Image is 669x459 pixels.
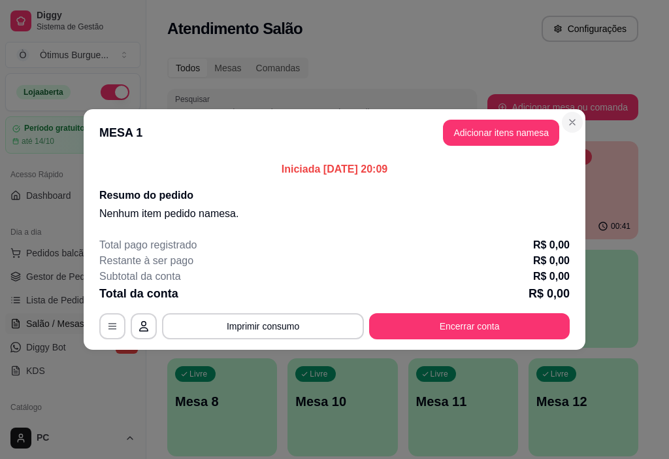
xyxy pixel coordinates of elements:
[562,112,583,133] button: Close
[84,109,585,156] header: MESA 1
[99,206,570,222] p: Nenhum item pedido na mesa .
[162,313,364,339] button: Imprimir consumo
[99,237,197,253] p: Total pago registrado
[369,313,570,339] button: Encerrar conta
[533,253,570,269] p: R$ 0,00
[533,237,570,253] p: R$ 0,00
[99,269,181,284] p: Subtotal da conta
[533,269,570,284] p: R$ 0,00
[99,253,193,269] p: Restante à ser pago
[99,284,178,303] p: Total da conta
[443,120,559,146] button: Adicionar itens namesa
[529,284,570,303] p: R$ 0,00
[99,161,570,177] p: Iniciada [DATE] 20:09
[99,188,570,203] h2: Resumo do pedido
